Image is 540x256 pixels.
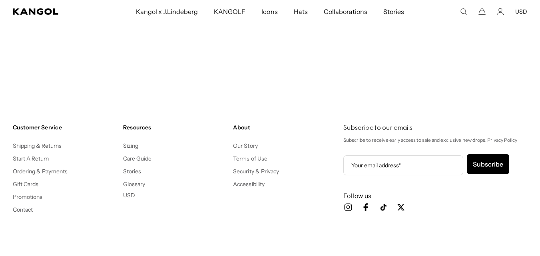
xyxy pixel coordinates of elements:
a: Our Story [233,142,257,149]
a: Promotions [13,193,42,200]
a: Sizing [123,142,138,149]
button: USD [123,192,135,199]
a: Accessibility [233,181,264,188]
a: Contact [13,206,33,213]
h4: Customer Service [13,124,117,131]
a: Kangol [13,8,90,15]
a: Ordering & Payments [13,168,68,175]
button: USD [515,8,527,15]
button: Cart [478,8,486,15]
a: Security & Privacy [233,168,279,175]
a: Start A Return [13,155,49,162]
h4: Resources [123,124,227,131]
a: Account [497,8,504,15]
summary: Search here [460,8,467,15]
a: Stories [123,168,141,175]
h3: Follow us [343,191,527,200]
a: Terms of Use [233,155,267,162]
a: Care Guide [123,155,151,162]
h4: Subscribe to our emails [343,124,527,133]
h4: About [233,124,337,131]
p: Subscribe to receive early access to sale and exclusive new drops. Privacy Policy [343,136,527,145]
a: Gift Cards [13,181,38,188]
a: Shipping & Returns [13,142,62,149]
button: Subscribe [467,154,509,174]
a: Glossary [123,181,145,188]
